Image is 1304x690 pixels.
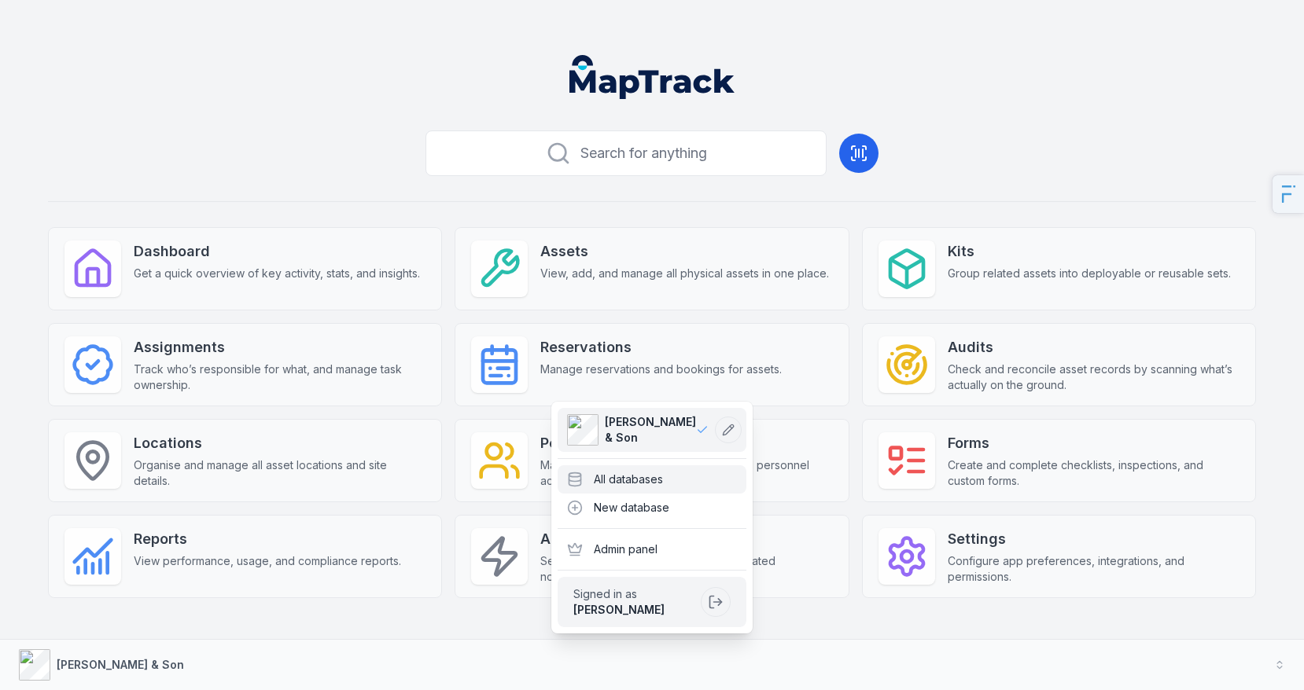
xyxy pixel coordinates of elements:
[573,603,665,616] strong: [PERSON_NAME]
[605,414,696,446] span: [PERSON_NAME] & Son
[573,586,694,602] span: Signed in as
[558,535,746,563] div: Admin panel
[57,658,184,671] strong: [PERSON_NAME] & Son
[558,494,746,522] div: New database
[558,465,746,494] div: All databases
[551,402,753,633] div: [PERSON_NAME] & Son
